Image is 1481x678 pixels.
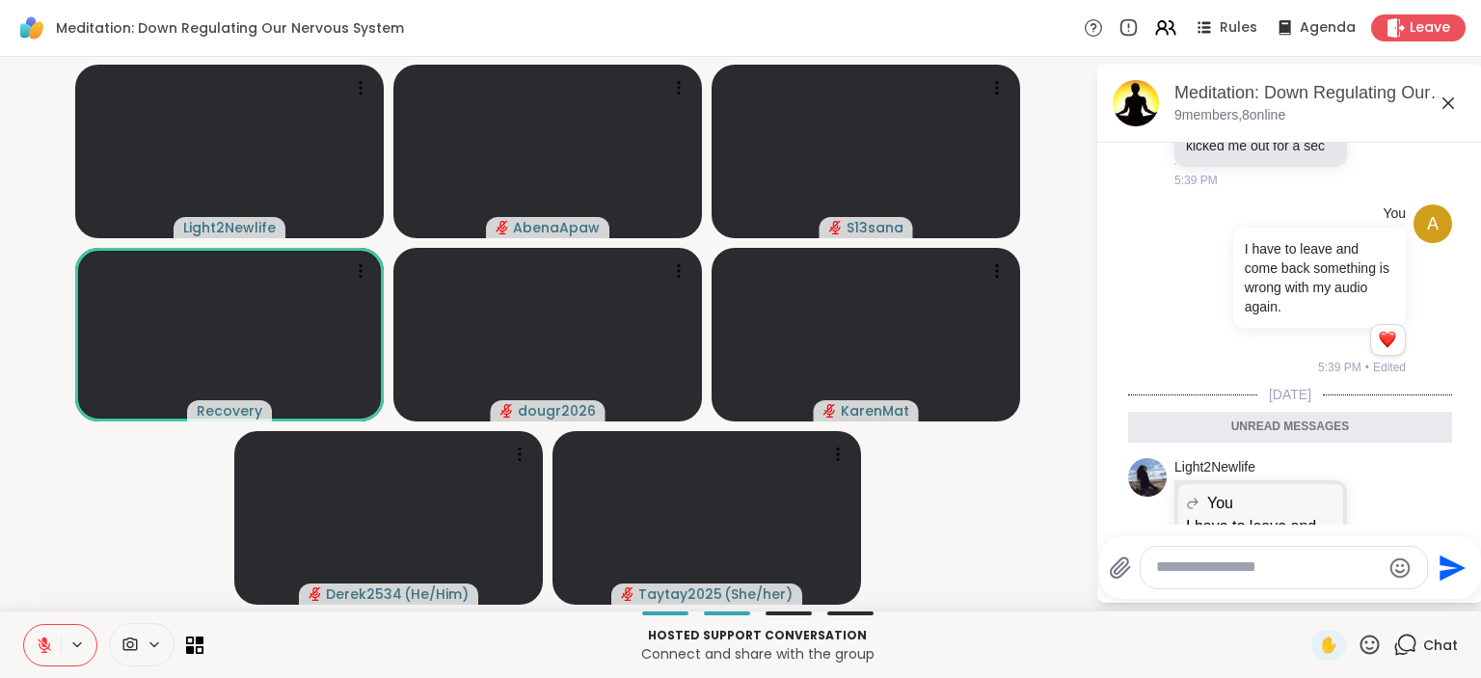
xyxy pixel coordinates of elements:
div: Reaction list [1371,325,1405,356]
div: Meditation: Down Regulating Our Nervous System, [DATE] [1174,81,1468,105]
span: audio-muted [621,587,634,601]
div: Unread messages [1128,412,1452,443]
span: Derek2534 [326,584,402,604]
span: Agenda [1300,18,1356,38]
h4: You [1383,204,1406,224]
span: audio-muted [500,404,514,418]
span: Light2Newlife [183,218,276,237]
textarea: Type your message [1156,557,1381,578]
span: A [1427,211,1439,237]
img: ShareWell Logomark [15,12,48,44]
span: audio-muted [496,221,509,234]
span: 5:39 PM [1318,359,1361,376]
span: audio-muted [309,587,322,601]
span: You [1207,492,1233,515]
span: Meditation: Down Regulating Our Nervous System [56,18,404,38]
span: Rules [1220,18,1257,38]
span: ( She/her ) [724,584,793,604]
span: KarenMat [841,401,909,420]
p: I have to leave and come back something is wrong with my audio again. [1245,239,1394,316]
span: [DATE] [1257,385,1323,404]
span: Edited [1373,359,1406,376]
span: ( He/Him ) [404,584,469,604]
span: S13sana [847,218,903,237]
span: Recovery [197,401,262,420]
span: audio-muted [823,404,837,418]
span: ✋ [1319,634,1338,657]
span: • [1365,359,1369,376]
span: Taytay2025 [638,584,722,604]
span: dougr2026 [518,401,596,420]
img: https://sharewell-space-live.sfo3.digitaloceanspaces.com/user-generated/a7f8707e-e84f-4527-ae09-3... [1128,458,1167,497]
span: Chat [1423,636,1458,655]
span: Leave [1410,18,1450,38]
img: Meditation: Down Regulating Our Nervous System, Sep 14 [1113,80,1159,126]
button: Reactions: love [1377,333,1397,348]
p: Hosted support conversation [215,627,1300,644]
span: audio-muted [829,221,843,234]
p: Connect and share with the group [215,644,1300,664]
a: Light2Newlife [1174,458,1255,477]
p: I have to leave and come back something is wrong with my audio again. [1186,515,1335,584]
button: Emoji picker [1388,556,1412,580]
p: 9 members, 8 online [1174,106,1285,125]
span: 5:39 PM [1174,172,1218,189]
span: AbenaApaw [513,218,600,237]
button: Send [1428,546,1471,589]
